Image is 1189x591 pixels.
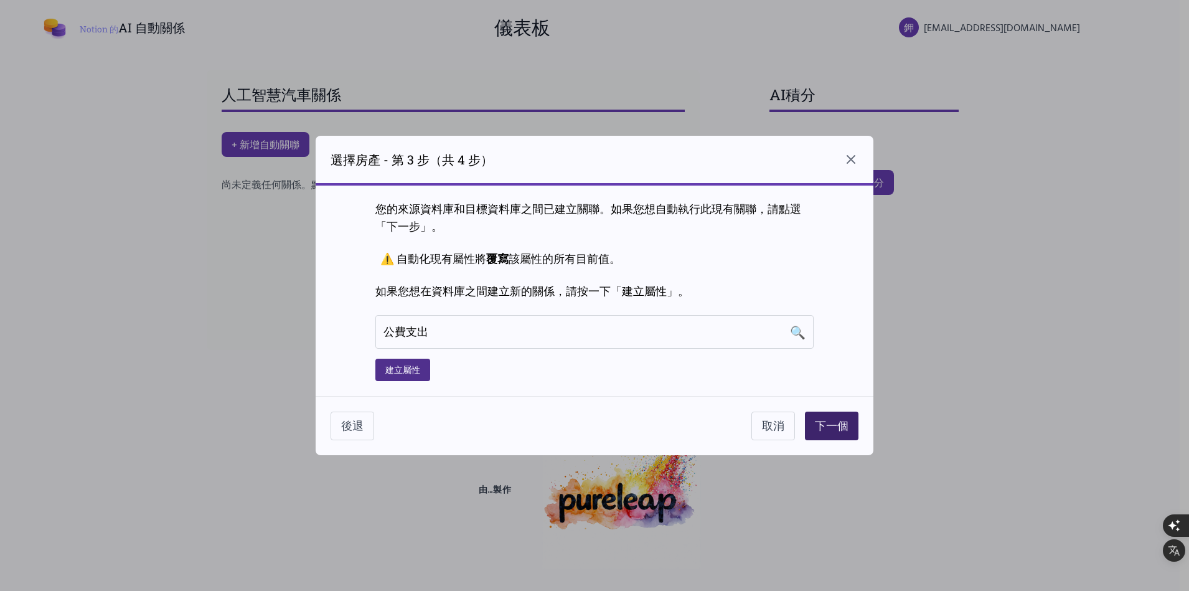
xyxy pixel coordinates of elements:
[331,151,493,168] font: 選擇房產 - 第 3 步（共 4 步）
[805,412,858,440] button: 下一個
[844,152,858,167] button: 關閉對話框
[486,250,509,267] font: 覆寫
[509,250,621,267] font: 該屬性的所有目前值。
[380,250,486,267] font: ⚠️ 自動化現有屬性將
[341,417,364,434] font: 後退
[383,323,428,340] font: 公費支出
[762,417,784,434] font: 取消
[375,359,430,381] button: 建立屬性
[790,323,806,341] font: 🔍
[375,201,801,235] font: 您的來源資料庫和目標資料庫之間已建立關聯。如果您想自動執行此現有關聯，請點選「下一步」。
[331,412,374,440] button: 後退
[385,363,420,376] font: 建立屬性
[751,412,795,440] button: 取消
[815,417,848,434] font: 下一個
[375,283,689,300] font: 如果您想在資料庫之間建立新的關係，請按一下「建立屬性」。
